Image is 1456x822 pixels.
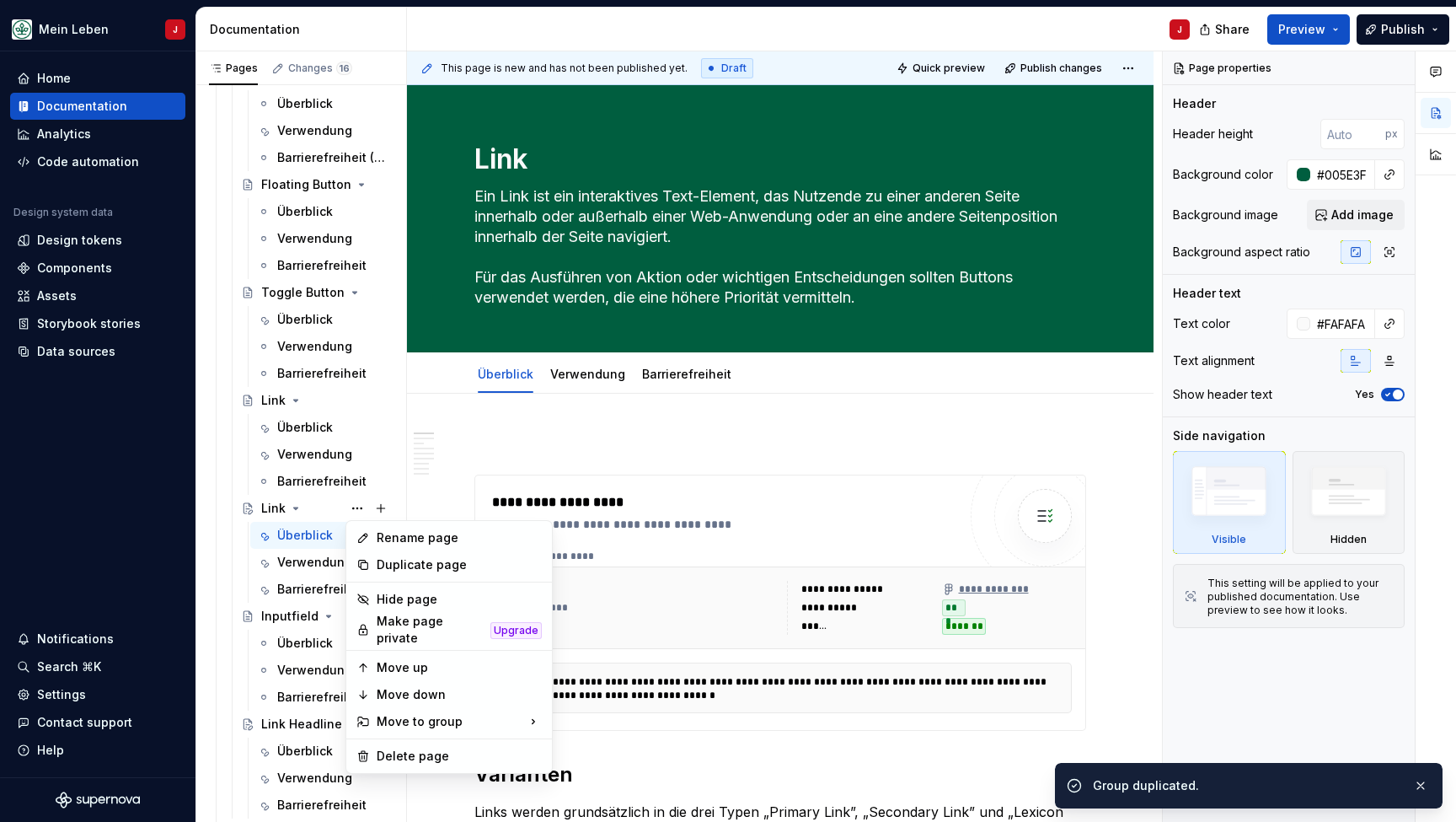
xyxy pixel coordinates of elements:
[377,748,542,765] div: Delete page
[377,613,484,647] div: Make page private
[490,622,542,639] div: Upgrade
[350,708,549,735] div: Move to group
[1093,777,1400,794] div: Group duplicated.
[377,659,542,676] div: Move up
[377,686,542,703] div: Move down
[377,556,542,573] div: Duplicate page
[377,591,542,608] div: Hide page
[377,529,542,546] div: Rename page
